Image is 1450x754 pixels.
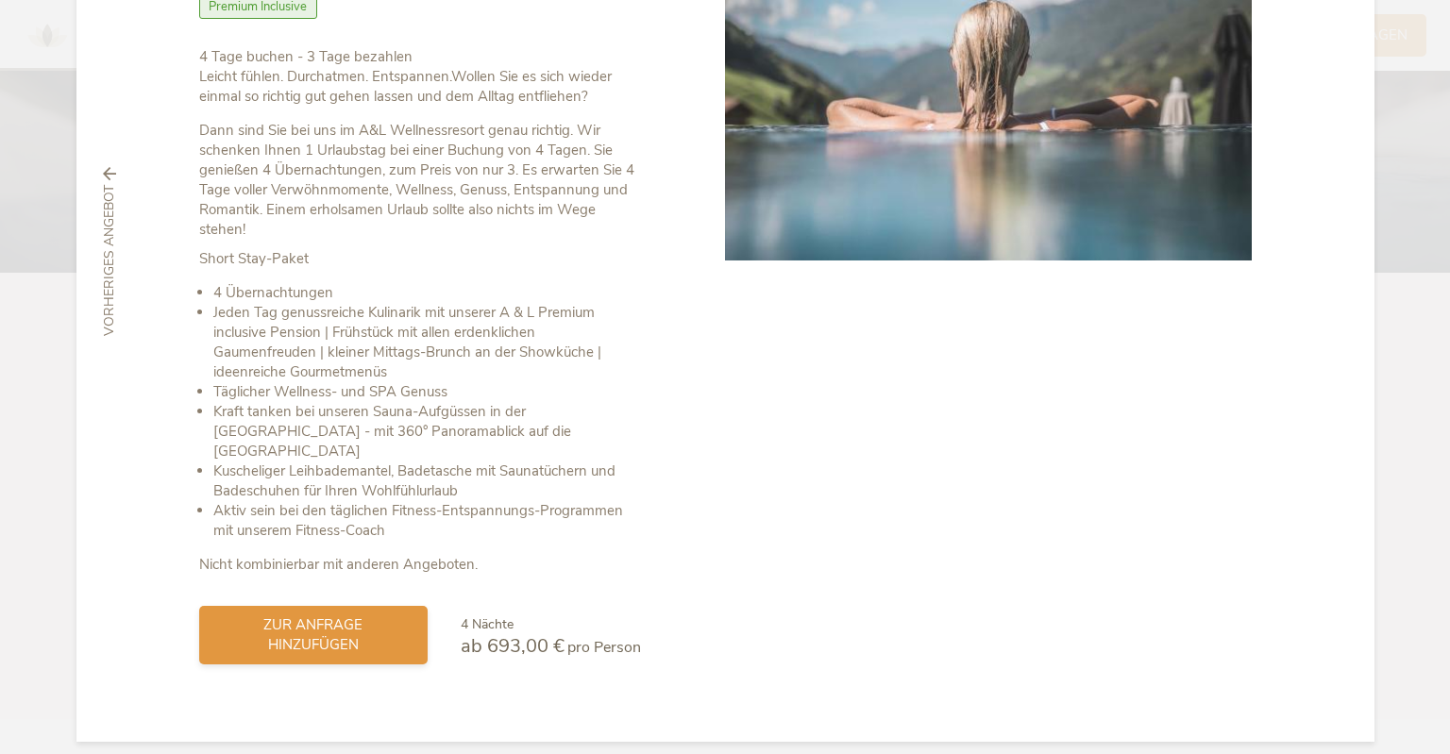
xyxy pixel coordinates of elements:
[213,461,641,501] li: Kuscheliger Leihbademantel, Badetasche mit Saunatüchern und Badeschuhen für Ihren Wohlfühlurlaub
[567,637,641,658] span: pro Person
[199,47,413,66] b: 4 Tage buchen - 3 Tage bezahlen
[199,47,641,107] p: Leicht fühlen. Durchatmen. Entspannen.
[199,67,612,106] strong: Wollen Sie es sich wieder einmal so richtig gut gehen lassen und dem Alltag entfliehen?
[213,402,641,461] li: Kraft tanken bei unseren Sauna-Aufgüssen in der [GEOGRAPHIC_DATA] - mit 360° Panoramablick auf di...
[213,382,641,402] li: Täglicher Wellness- und SPA Genuss
[199,555,478,574] strong: Nicht kombinierbar mit anderen Angeboten.
[100,186,119,337] span: vorheriges Angebot
[199,249,309,268] strong: Short Stay-Paket
[199,121,641,240] p: Dann sind Sie bei uns im A&L Wellnessresort genau richtig. Wir schenken Ihnen 1 Urlaubstag bei ei...
[213,501,641,541] li: Aktiv sein bei den täglichen Fitness-Entspannungs-Programmen mit unserem Fitness-Coach
[218,615,409,655] span: zur Anfrage hinzufügen
[213,283,641,303] li: 4 Übernachtungen
[461,633,565,659] span: ab 693,00 €
[461,615,514,633] span: 4 Nächte
[213,303,641,382] li: Jeden Tag genussreiche Kulinarik mit unserer A & L Premium inclusive Pension | Frühstück mit alle...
